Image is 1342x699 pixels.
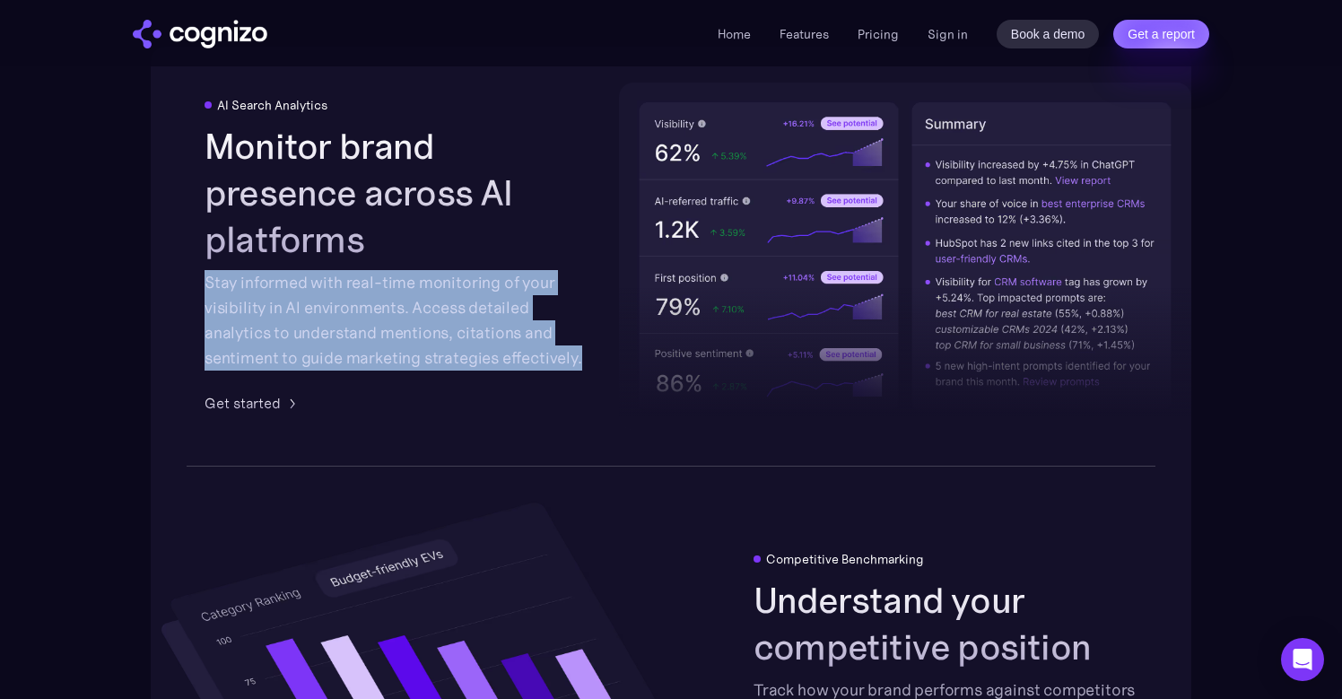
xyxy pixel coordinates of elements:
[858,26,899,42] a: Pricing
[780,26,829,42] a: Features
[205,392,281,414] div: Get started
[205,270,588,371] div: Stay informed with real-time monitoring of your visibility in AI environments. Access detailed an...
[619,83,1191,430] img: AI visibility metrics performance insights
[205,392,302,414] a: Get started
[766,552,924,566] div: Competitive Benchmarking
[133,20,267,48] a: home
[754,577,1137,670] h2: Understand your competitive position
[205,123,588,263] h2: Monitor brand presence across AI platforms
[928,23,968,45] a: Sign in
[217,98,327,112] div: AI Search Analytics
[1281,638,1324,681] div: Open Intercom Messenger
[1113,20,1209,48] a: Get a report
[133,20,267,48] img: cognizo logo
[997,20,1100,48] a: Book a demo
[718,26,751,42] a: Home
